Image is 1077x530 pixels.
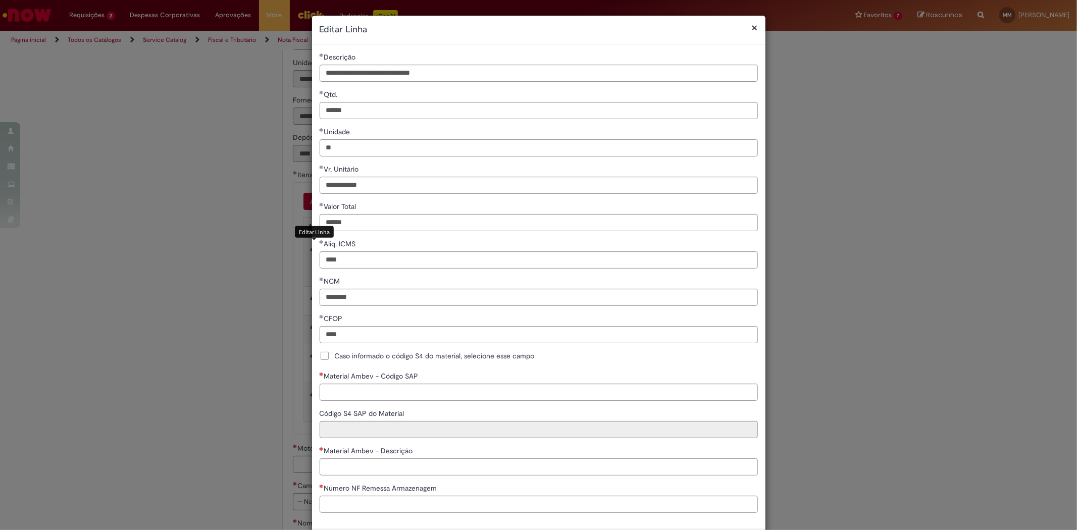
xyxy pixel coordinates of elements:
button: Fechar modal [752,22,758,33]
h2: Editar Linha [320,23,758,36]
input: Valor Total [320,214,758,231]
span: Necessários [320,372,324,376]
span: Obrigatório Preenchido [320,314,324,319]
span: Somente leitura - Código S4 SAP do Material [320,409,406,418]
span: Necessários [320,447,324,451]
span: Obrigatório Preenchido [320,240,324,244]
input: Descrição [320,65,758,82]
span: Material Ambev - Descrição [324,446,415,455]
input: CFOP [320,326,758,343]
span: Obrigatório Preenchido [320,202,324,206]
span: NCM [324,277,342,286]
span: Necessários [320,484,324,488]
span: Qtd. [324,90,340,99]
div: Editar Linha [295,226,334,238]
span: Descrição [324,52,358,62]
input: Material Ambev - Descrição [320,458,758,475]
input: Número NF Remessa Armazenagem [320,496,758,513]
span: Obrigatório Preenchido [320,90,324,94]
span: Obrigatório Preenchido [320,165,324,169]
span: Caso informado o código S4 do material, selecione esse campo [335,351,535,361]
span: Obrigatório Preenchido [320,53,324,57]
input: Qtd. [320,102,758,119]
input: Vr. Unitário [320,177,758,194]
input: Material Ambev - Código SAP [320,384,758,401]
span: CFOP [324,314,345,323]
span: Material Ambev - Código SAP [324,372,421,381]
span: Unidade [324,127,352,136]
input: Código S4 SAP do Material [320,421,758,438]
span: Aliq. ICMS [324,239,358,248]
input: Unidade [320,139,758,156]
span: Vr. Unitário [324,165,361,174]
input: NCM [320,289,758,306]
span: Número NF Remessa Armazenagem [324,484,439,493]
span: Valor Total [324,202,358,211]
input: Aliq. ICMS [320,251,758,269]
span: Obrigatório Preenchido [320,277,324,281]
span: Obrigatório Preenchido [320,128,324,132]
